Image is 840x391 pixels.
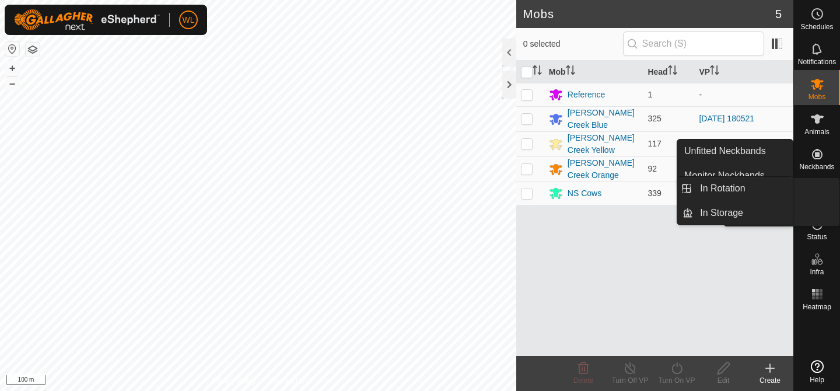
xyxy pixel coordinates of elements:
[183,14,195,26] span: WL
[5,42,19,56] button: Reset Map
[807,233,827,240] span: Status
[799,163,834,170] span: Neckbands
[533,67,542,76] p-sorticon: Activate to sort
[568,157,639,181] div: [PERSON_NAME] Creek Orange
[694,61,793,83] th: VP
[647,164,657,173] span: 92
[700,206,743,220] span: In Storage
[647,114,661,123] span: 325
[700,375,747,386] div: Edit
[643,61,694,83] th: Head
[775,5,782,23] span: 5
[573,376,594,385] span: Delete
[747,375,793,386] div: Create
[568,187,601,200] div: NS Cows
[684,144,766,158] span: Unfitted Neckbands
[26,43,40,57] button: Map Layers
[684,169,765,183] span: Monitor Neckbands
[668,67,677,76] p-sorticon: Activate to sort
[710,67,719,76] p-sorticon: Activate to sort
[269,376,304,386] a: Contact Us
[810,268,824,275] span: Infra
[700,181,745,195] span: In Rotation
[677,201,793,225] li: In Storage
[810,376,824,383] span: Help
[14,9,160,30] img: Gallagher Logo
[212,376,256,386] a: Privacy Policy
[568,107,639,131] div: [PERSON_NAME] Creek Blue
[5,61,19,75] button: +
[523,38,623,50] span: 0 selected
[677,139,793,163] a: Unfitted Neckbands
[647,188,661,198] span: 339
[647,90,652,99] span: 1
[653,375,700,386] div: Turn On VP
[699,114,754,123] a: [DATE] 180521
[803,303,831,310] span: Heatmap
[693,177,793,200] a: In Rotation
[544,61,643,83] th: Mob
[804,128,829,135] span: Animals
[677,164,793,187] a: Monitor Neckbands
[798,58,836,65] span: Notifications
[623,32,764,56] input: Search (S)
[607,375,653,386] div: Turn Off VP
[568,132,639,156] div: [PERSON_NAME] Creek Yellow
[568,89,605,101] div: Reference
[566,67,575,76] p-sorticon: Activate to sort
[794,355,840,388] a: Help
[647,139,661,148] span: 117
[800,23,833,30] span: Schedules
[693,201,793,225] a: In Storage
[677,177,793,200] li: In Rotation
[808,93,825,100] span: Mobs
[694,83,793,106] td: -
[5,76,19,90] button: –
[523,7,775,21] h2: Mobs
